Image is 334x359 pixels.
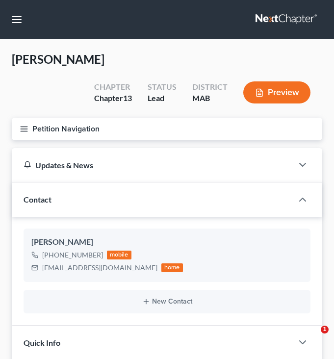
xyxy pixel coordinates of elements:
span: 13 [123,93,132,103]
button: Petition Navigation [12,118,322,140]
button: Preview [243,81,310,103]
div: Lead [148,93,177,104]
span: [PERSON_NAME] [12,52,104,66]
div: District [192,81,228,93]
div: Status [148,81,177,93]
span: Quick Info [24,338,60,347]
div: Chapter [94,93,132,104]
div: mobile [107,251,131,259]
div: Chapter [94,81,132,93]
div: [EMAIL_ADDRESS][DOMAIN_NAME] [42,263,157,273]
div: Updates & News [24,160,281,170]
div: MAB [192,93,228,104]
span: 1 [321,326,329,333]
div: home [161,263,183,272]
div: [PHONE_NUMBER] [42,250,103,260]
span: Contact [24,195,51,204]
iframe: Intercom live chat [301,326,324,349]
div: [PERSON_NAME] [31,236,303,248]
button: New Contact [31,298,303,306]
